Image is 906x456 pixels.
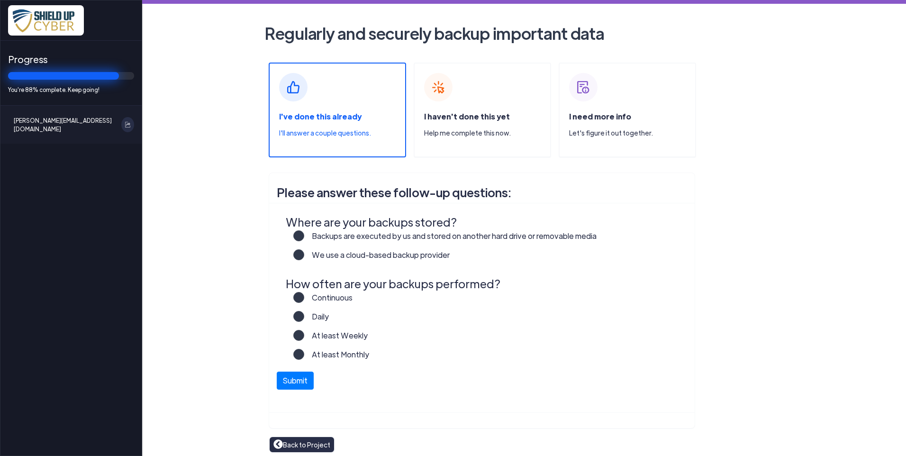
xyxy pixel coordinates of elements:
[304,230,597,249] label: Backups are executed by us and stored on another hard drive or removable media
[286,213,682,230] legend: Where are your backups stored?
[304,330,368,349] label: At least Weekly
[14,117,116,132] span: [PERSON_NAME][EMAIL_ADDRESS][DOMAIN_NAME]
[273,439,283,449] img: Back to Project
[125,122,130,127] img: exit.svg
[277,372,314,390] button: Submit
[424,73,453,101] img: shield-up-not-done.svg
[304,249,450,268] label: We use a cloud-based backup provider
[748,354,906,456] iframe: Chat Widget
[261,19,787,47] h2: Regularly and securely backup important data
[273,439,330,450] a: Back to Project
[424,128,550,138] p: Help me complete this now.
[424,111,510,121] span: I haven't done this yet
[8,52,134,66] span: Progress
[569,73,598,101] img: shield-up-cannot-complete.svg
[121,117,134,132] button: Log out
[279,128,405,138] p: I'll answer a couple questions.
[277,181,687,204] h3: Please answer these follow-up questions:
[304,311,329,330] label: Daily
[304,292,353,311] label: Continuous
[279,111,362,121] span: I've done this already
[286,275,682,292] legend: How often are your backups performed?
[569,111,631,121] span: I need more info
[8,85,134,94] span: You're 88% complete. Keep going!
[569,128,695,138] p: Let's figure it out together.
[304,349,369,368] label: At least Monthly
[279,73,308,101] img: shield-up-already-done.svg
[8,5,84,36] img: x7pemu0IxLxkcbZJZdzx2HwkaHwO9aaLS0XkQIJL.png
